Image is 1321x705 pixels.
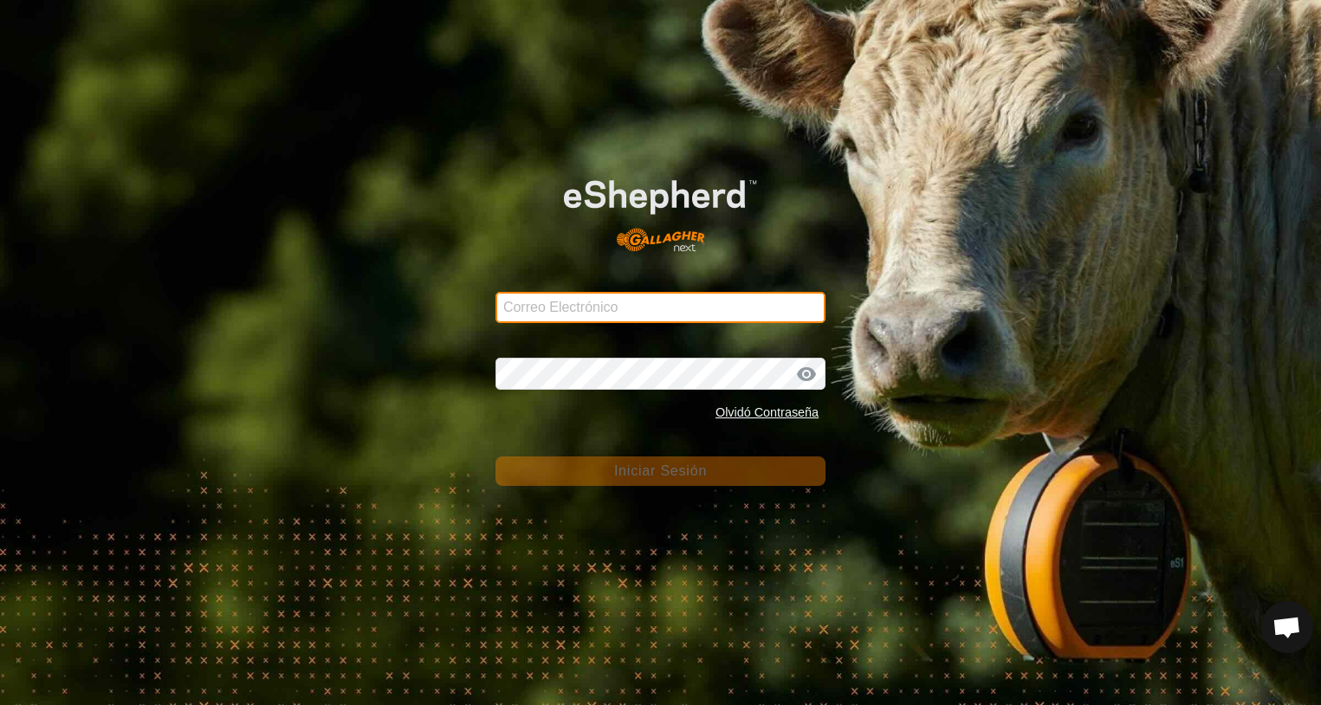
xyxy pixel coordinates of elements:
button: Iniciar Sesión [495,456,826,486]
img: Logo de eShepherd [528,152,793,265]
span: Iniciar Sesión [614,463,707,478]
input: Correo Electrónico [495,292,826,323]
a: Chat abierto [1261,601,1313,653]
a: Olvidó Contraseña [716,405,819,419]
